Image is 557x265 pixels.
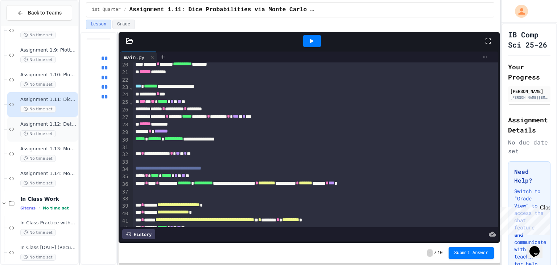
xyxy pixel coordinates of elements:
div: 39 [120,203,129,210]
div: 27 [120,114,129,122]
div: History [122,229,155,239]
span: 1st Quarter [92,7,121,13]
span: Assignment 1.11: Dice Probabilities via Monte Carlo Methods [20,97,77,103]
div: 41 [120,217,129,225]
h3: Need Help? [514,167,544,185]
div: Chat with us now!Close [3,3,50,46]
span: Assignment 1.11: Dice Probabilities via Monte Carlo Methods [129,5,315,14]
span: No time set [20,56,56,63]
span: • [38,205,40,211]
div: 30 [120,136,129,144]
iframe: chat widget [497,204,550,235]
button: Submit Answer [449,247,494,259]
span: No time set [20,81,56,88]
div: 25 [120,99,129,106]
h1: IB Comp Sci 25-26 [508,29,550,50]
div: main.py [120,53,148,61]
span: Assignment 1.9: Plotting Random Points [20,47,77,53]
button: Back to Teams [7,5,72,21]
span: 10 [437,250,442,256]
span: In Class Practice with Lists, [DATE] [20,220,77,226]
span: - [427,249,433,257]
div: 33 [120,159,129,166]
div: 37 [120,188,129,196]
button: Grade [112,20,135,29]
span: No time set [20,254,56,261]
div: 28 [120,121,129,129]
div: 20 [120,61,129,69]
div: No due date set [508,138,550,155]
span: Submit Answer [454,250,488,256]
div: 36 [120,181,129,188]
h2: Assignment Details [508,115,550,135]
div: My Account [507,3,530,20]
div: [PERSON_NAME][EMAIL_ADDRESS][DOMAIN_NAME] [510,95,548,100]
span: In Class Work [20,196,77,202]
span: No time set [20,180,56,187]
span: / [434,250,437,256]
span: No time set [43,206,69,211]
span: No time set [20,130,56,137]
div: 23 [120,84,129,91]
div: 21 [120,69,129,77]
div: main.py [120,52,157,62]
div: [PERSON_NAME] [510,88,548,94]
iframe: chat widget [527,236,550,258]
span: Assignment 1.10: Plotting with Python [20,72,77,78]
div: 35 [120,173,129,181]
div: 42 [120,225,129,233]
span: 6 items [20,206,36,211]
span: No time set [20,229,56,236]
button: Lesson [86,20,111,29]
div: 34 [120,166,129,174]
div: 26 [120,106,129,114]
span: In Class [DATE] (Recursion) [20,245,77,251]
div: 22 [120,77,129,84]
span: Assignment 1.13: More Work with IP Address Data [20,146,77,152]
div: 24 [120,91,129,99]
span: / [124,7,126,13]
span: No time set [20,32,56,38]
span: Back to Teams [28,9,62,17]
span: Fold line [129,84,133,90]
span: Fold line [129,99,133,105]
div: 32 [120,151,129,159]
div: 29 [120,129,129,136]
span: Assignment 1.14: More Work with IP Address Data, Part 2 [20,171,77,177]
span: No time set [20,106,56,113]
span: Assignment 1.12: Determine Dice Probabilities via Loops [20,121,77,127]
div: 40 [120,210,129,218]
div: 31 [120,144,129,151]
h2: Your Progress [508,62,550,82]
div: 38 [120,195,129,203]
span: No time set [20,155,56,162]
